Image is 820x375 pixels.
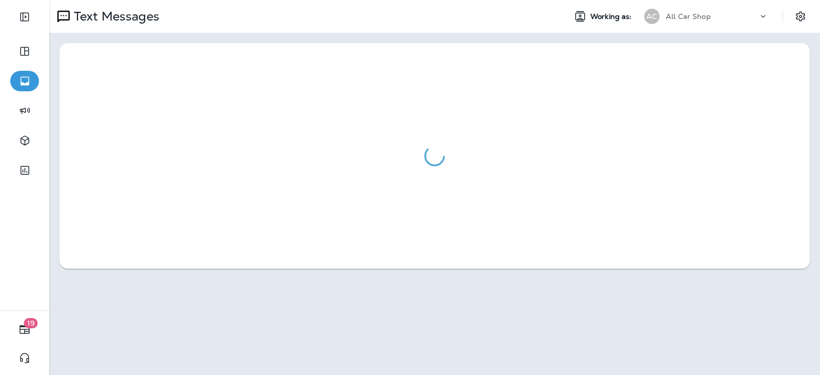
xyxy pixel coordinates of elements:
[70,9,159,24] p: Text Messages
[10,7,39,27] button: Expand Sidebar
[10,319,39,340] button: 19
[791,7,810,26] button: Settings
[590,12,634,21] span: Working as:
[644,9,660,24] div: AC
[666,12,711,21] p: All Car Shop
[24,318,38,328] span: 19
